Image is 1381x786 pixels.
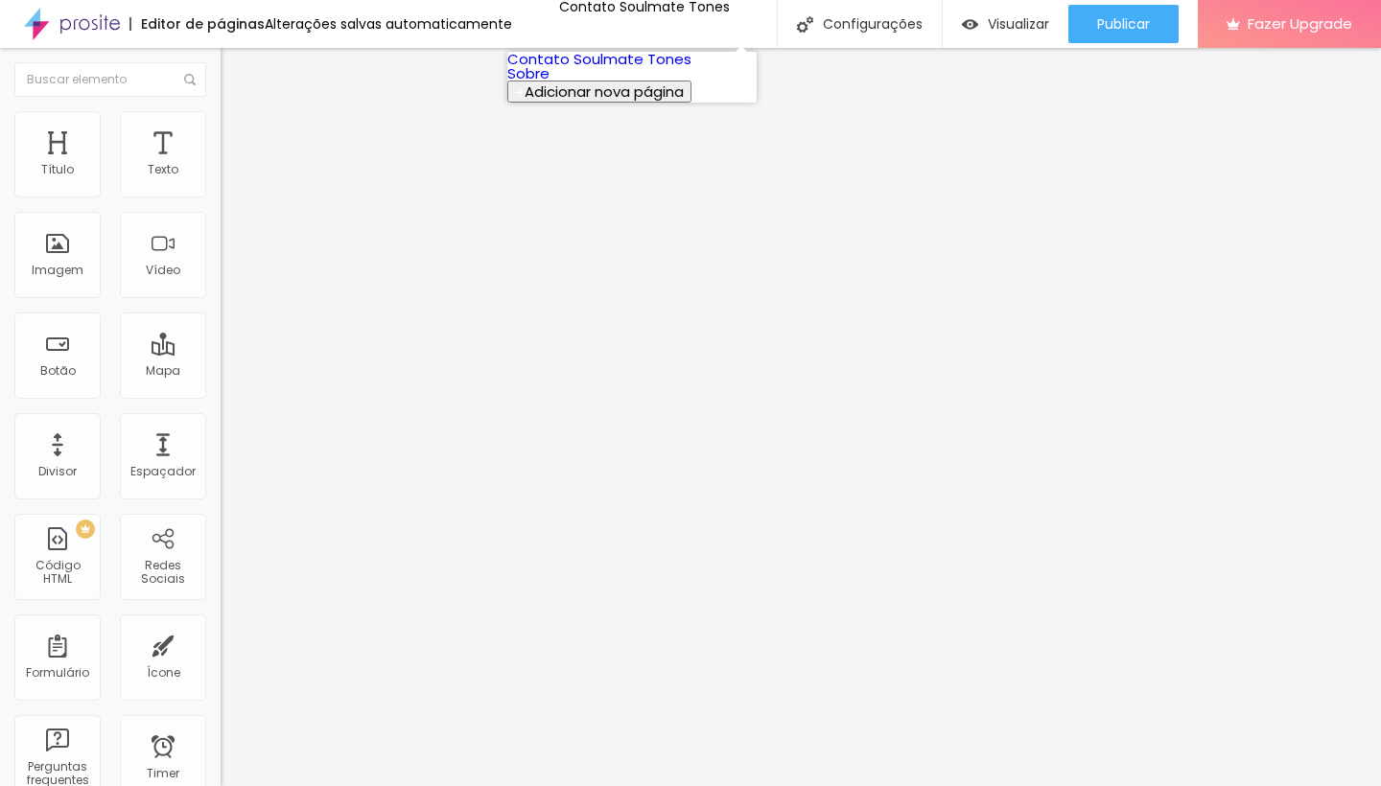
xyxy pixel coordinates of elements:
span: Publicar [1097,16,1150,32]
span: Visualizar [988,16,1049,32]
iframe: Editor [221,48,1381,786]
img: Icone [797,16,813,33]
div: Código HTML [19,559,95,587]
img: view-1.svg [962,16,978,33]
div: Formulário [26,666,89,680]
div: Editor de páginas [129,17,265,31]
div: Alterações salvas automaticamente [265,17,512,31]
span: Fazer Upgrade [1248,15,1352,32]
div: Botão [40,364,76,378]
a: Contato Soulmate Tones [507,49,691,69]
div: Texto [148,163,178,176]
div: Timer [147,767,179,780]
div: Título [41,163,74,176]
button: Visualizar [943,5,1068,43]
div: Redes Sociais [125,559,200,587]
div: Ícone [147,666,180,680]
button: Adicionar nova página [507,81,691,103]
a: Sobre [507,63,550,83]
img: Icone [184,74,196,85]
input: Buscar elemento [14,62,206,97]
div: Mapa [146,364,180,378]
span: Adicionar nova página [525,81,684,102]
button: Publicar [1068,5,1179,43]
div: Vídeo [146,264,180,277]
div: Imagem [32,264,83,277]
div: Espaçador [130,465,196,478]
div: Divisor [38,465,77,478]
